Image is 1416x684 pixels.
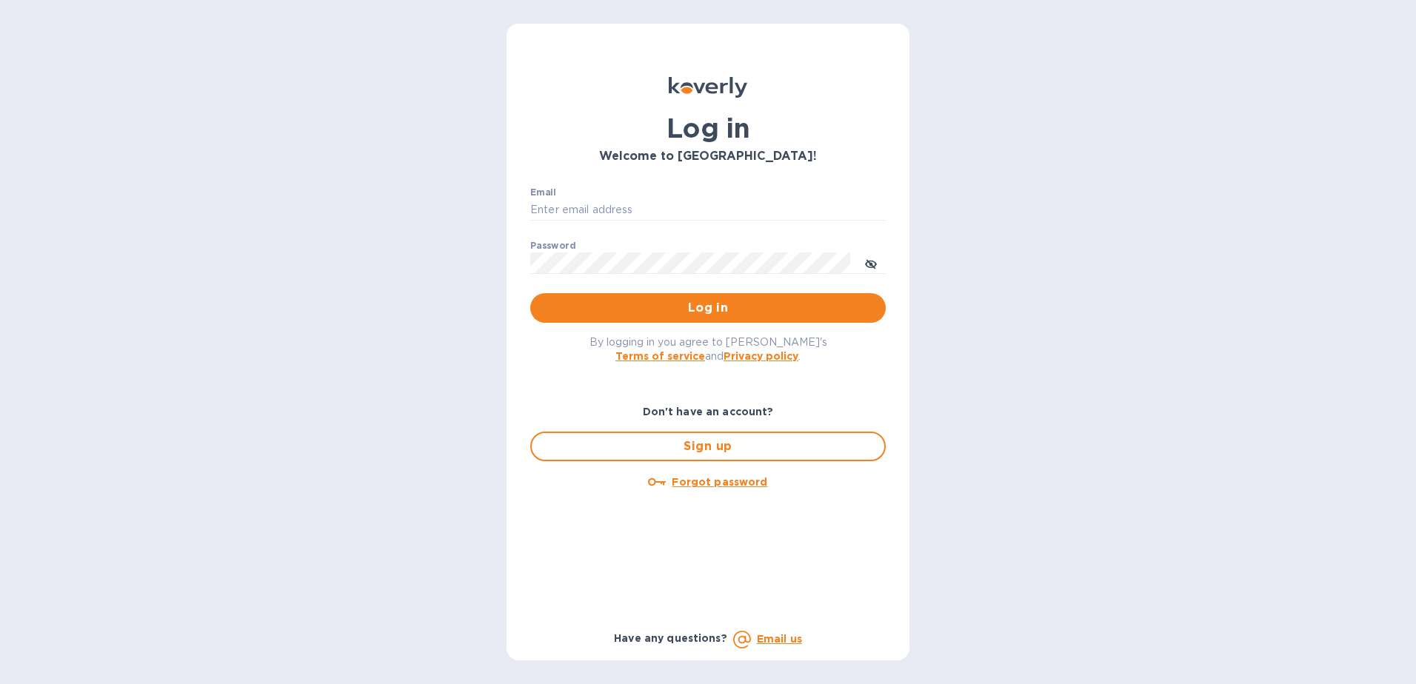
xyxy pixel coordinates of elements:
[542,299,874,317] span: Log in
[724,350,798,362] a: Privacy policy
[530,293,886,323] button: Log in
[615,350,705,362] a: Terms of service
[614,632,727,644] b: Have any questions?
[856,248,886,278] button: toggle password visibility
[669,77,747,98] img: Koverly
[530,113,886,144] h1: Log in
[530,432,886,461] button: Sign up
[530,199,886,221] input: Enter email address
[757,633,802,645] a: Email us
[530,241,575,250] label: Password
[590,336,827,362] span: By logging in you agree to [PERSON_NAME]'s and .
[672,476,767,488] u: Forgot password
[643,406,774,418] b: Don't have an account?
[544,437,872,455] span: Sign up
[530,188,556,197] label: Email
[530,150,886,164] h3: Welcome to [GEOGRAPHIC_DATA]!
